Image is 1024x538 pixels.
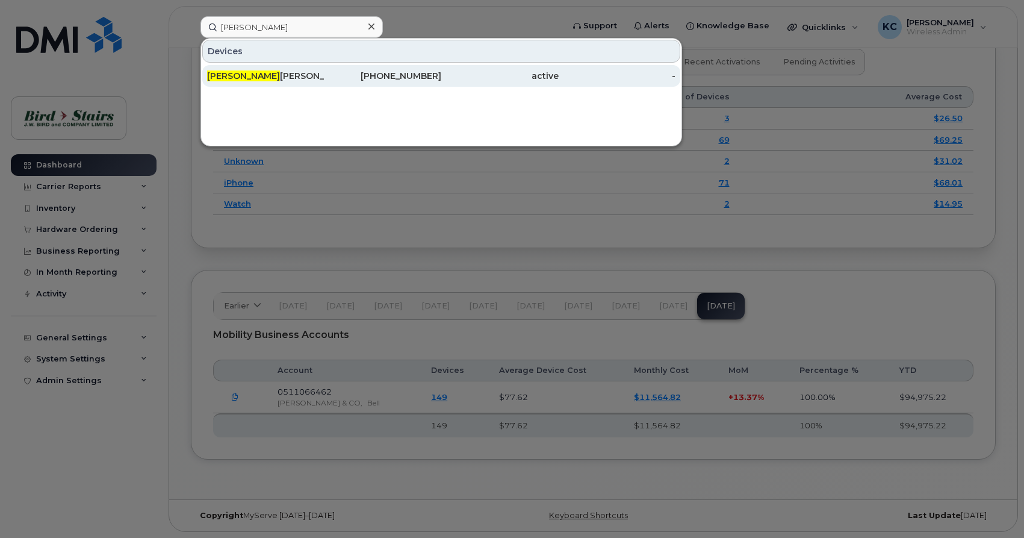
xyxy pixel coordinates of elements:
[559,70,676,82] div: -
[207,70,280,81] span: [PERSON_NAME]
[207,70,324,82] div: [PERSON_NAME]
[972,486,1015,529] iframe: Messenger Launcher
[441,70,559,82] div: active
[200,16,383,38] input: Find something...
[202,65,680,87] a: [PERSON_NAME][PERSON_NAME][PHONE_NUMBER]active-
[202,40,680,63] div: Devices
[324,70,442,82] div: [PHONE_NUMBER]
